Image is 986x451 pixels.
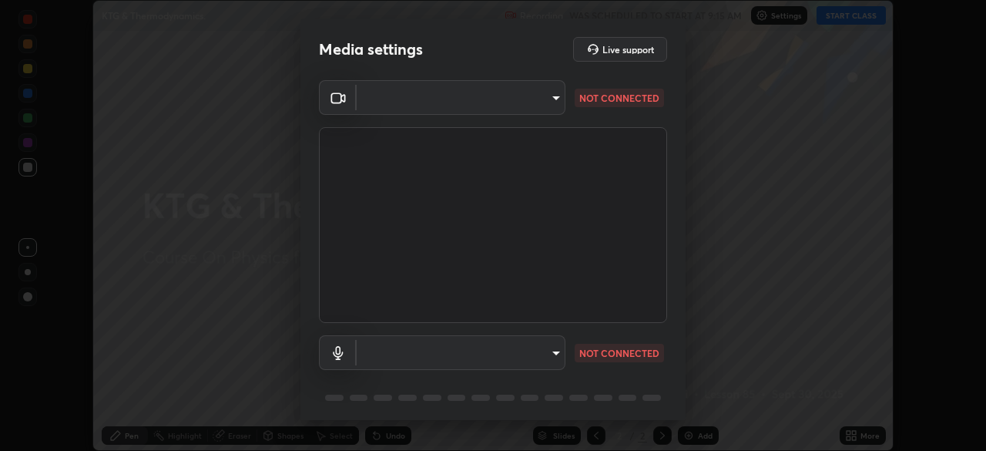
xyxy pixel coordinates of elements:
h2: Media settings [319,39,423,59]
h5: Live support [602,45,654,54]
div: ​ [357,80,565,115]
p: NOT CONNECTED [579,346,659,360]
div: ​ [357,335,565,370]
p: NOT CONNECTED [579,91,659,105]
